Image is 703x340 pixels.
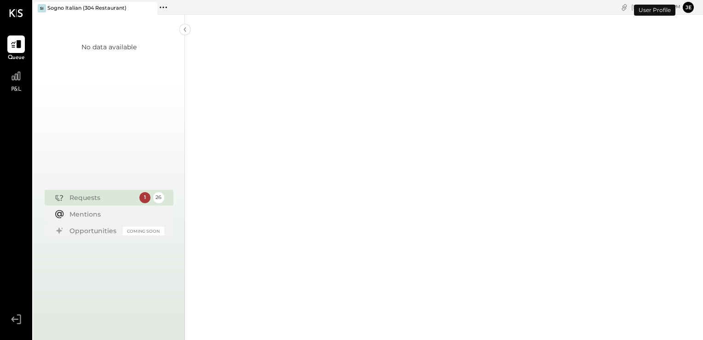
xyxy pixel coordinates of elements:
span: pm [673,4,680,10]
span: Queue [8,54,25,62]
div: Coming Soon [123,227,164,235]
div: Sogno Italian (304 Restaurant) [47,5,127,12]
div: SI [38,4,46,12]
div: 1 [139,192,150,203]
div: copy link [620,2,629,12]
div: Requests [69,193,135,202]
div: Mentions [69,210,160,219]
div: Opportunities [69,226,118,235]
div: User Profile [634,5,675,16]
span: 1 : 06 [653,3,671,12]
div: 26 [153,192,164,203]
a: Queue [0,35,32,62]
span: P&L [11,86,22,94]
button: je [683,2,694,13]
div: No data available [81,42,137,52]
a: P&L [0,67,32,94]
div: [DATE] [631,3,680,12]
